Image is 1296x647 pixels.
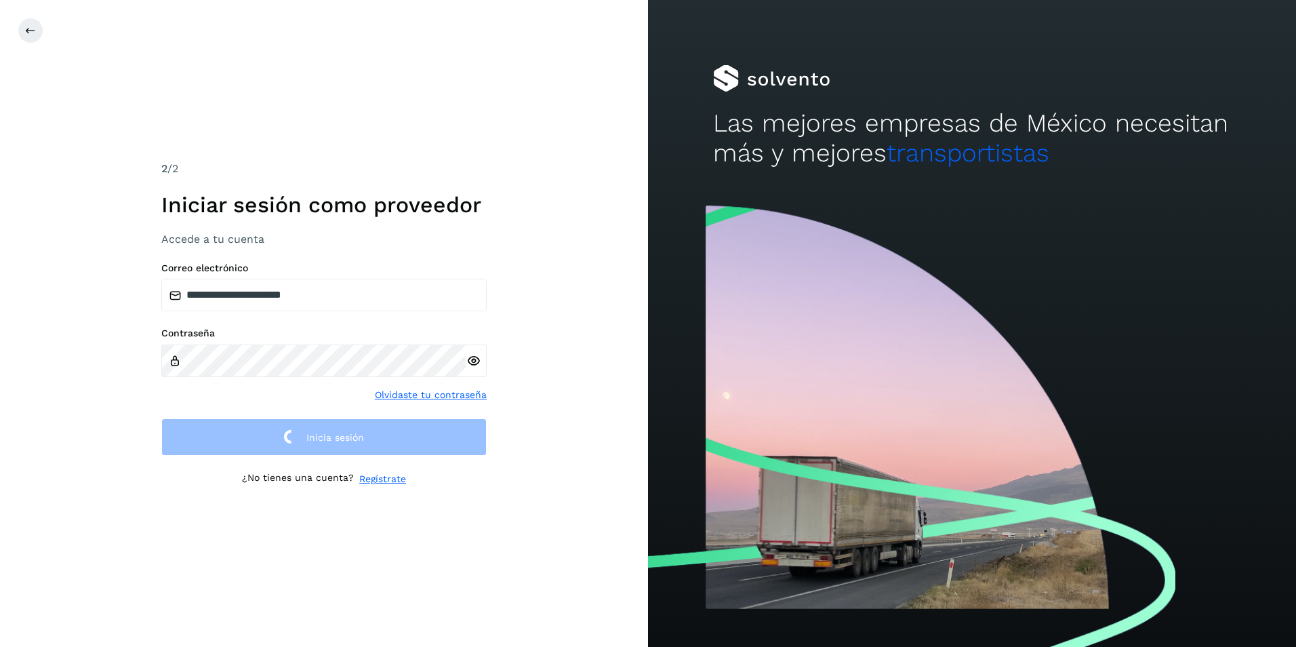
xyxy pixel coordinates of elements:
button: Inicia sesión [161,418,487,456]
span: 2 [161,162,167,175]
span: Inicia sesión [306,433,364,442]
span: transportistas [887,138,1049,168]
a: Regístrate [359,472,406,486]
h1: Iniciar sesión como proveedor [161,192,487,218]
a: Olvidaste tu contraseña [375,388,487,402]
label: Contraseña [161,328,487,339]
label: Correo electrónico [161,262,487,274]
div: /2 [161,161,487,177]
h2: Las mejores empresas de México necesitan más y mejores [713,109,1232,169]
p: ¿No tienes una cuenta? [242,472,354,486]
h3: Accede a tu cuenta [161,233,487,246]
